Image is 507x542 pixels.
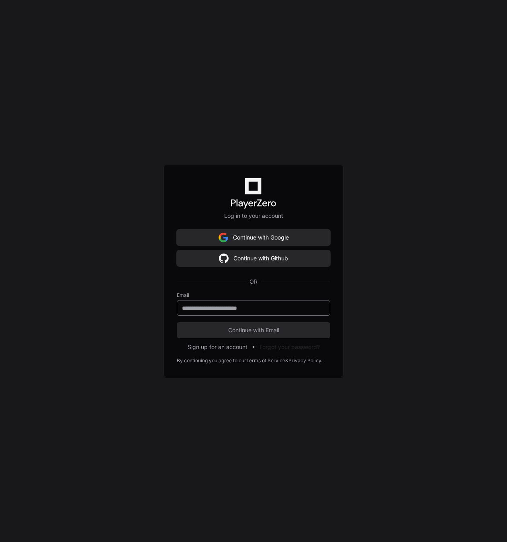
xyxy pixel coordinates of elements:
img: Sign in with google [219,250,229,266]
button: Continue with Google [177,229,330,246]
button: Sign up for an account [188,343,247,351]
div: By continuing you agree to our [177,357,246,364]
button: Continue with Github [177,250,330,266]
span: OR [246,278,261,286]
p: Log in to your account [177,212,330,220]
a: Terms of Service [246,357,285,364]
span: Continue with Email [177,326,330,334]
a: Privacy Policy. [288,357,322,364]
img: Sign in with google [219,229,228,246]
div: & [285,357,288,364]
button: Forgot your password? [260,343,320,351]
button: Continue with Email [177,322,330,338]
label: Email [177,292,330,298]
